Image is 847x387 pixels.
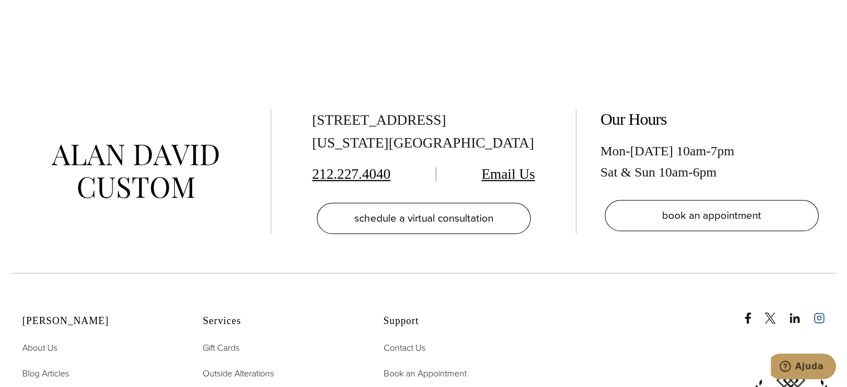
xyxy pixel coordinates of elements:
span: Contact Us [383,341,425,354]
iframe: Abre um widget para que você possa conversar por chat com um de nossos agentes [771,354,836,381]
a: Email Us [482,166,535,182]
h2: Support [383,315,536,327]
img: alan david custom [52,144,219,198]
a: 212.227.4040 [312,166,391,182]
span: Blog Articles [22,367,69,380]
span: schedule a virtual consultation [354,210,493,226]
a: Contact Us [383,341,425,355]
a: schedule a virtual consultation [317,203,531,234]
a: Blog Articles [22,366,69,381]
span: book an appointment [662,207,761,223]
h2: Services [203,315,355,327]
a: Gift Cards [203,341,239,355]
a: Book an Appointment [383,366,466,381]
h2: [PERSON_NAME] [22,315,175,327]
a: Outside Alterations [203,366,274,381]
a: x/twitter [765,301,787,324]
div: [STREET_ADDRESS] [US_STATE][GEOGRAPHIC_DATA] [312,109,535,155]
span: Book an Appointment [383,367,466,380]
a: linkedin [789,301,811,324]
a: About Us [22,341,57,355]
a: Facebook [742,301,762,324]
h2: Our Hours [600,109,823,129]
div: Mon-[DATE] 10am-7pm Sat & Sun 10am-6pm [600,140,823,183]
span: Outside Alterations [203,367,274,380]
span: Gift Cards [203,341,239,354]
span: About Us [22,341,57,354]
a: book an appointment [605,200,819,231]
a: instagram [814,301,836,324]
